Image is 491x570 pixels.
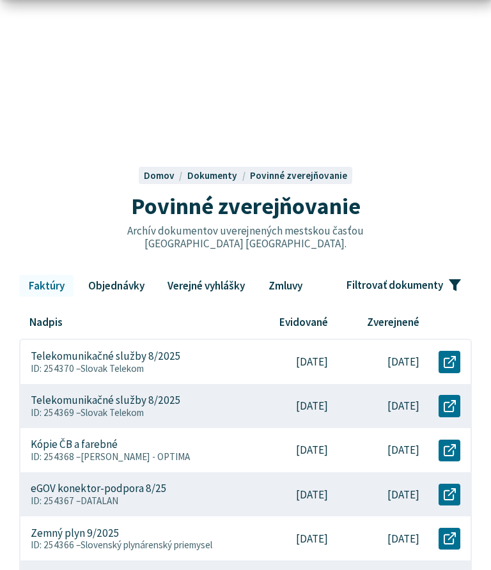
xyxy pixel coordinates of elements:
p: Kópie ČB a farebné [31,438,118,451]
p: [DATE] [296,355,328,369]
p: Telekomunikačné služby 8/2025 [31,350,181,363]
p: ID: 254369 – [31,407,237,419]
p: Evidované [279,316,328,329]
p: [DATE] [296,443,328,457]
a: Dokumenty [187,169,250,181]
p: ID: 254368 – [31,451,237,463]
span: DATALAN [81,495,118,507]
button: Filtrovať dokumenty [337,275,471,297]
span: Slovak Telekom [81,406,144,419]
span: Filtrovať dokumenty [347,279,443,292]
a: Zmluvy [259,275,311,297]
p: [DATE] [387,399,419,413]
p: [DATE] [387,532,419,546]
a: Povinné zverejňovanie [250,169,347,181]
p: eGOV konektor-podpora 8/25 [31,482,167,495]
p: [DATE] [387,355,419,369]
p: [DATE] [296,532,328,546]
span: Povinné zverejňovanie [131,191,361,220]
p: ID: 254366 – [31,539,237,551]
p: Telekomunikačné služby 8/2025 [31,394,181,407]
p: ID: 254367 – [31,495,237,507]
a: Domov [144,169,187,181]
p: [DATE] [296,399,328,413]
span: Slovenský plynárenský priemysel [81,539,212,551]
p: Nadpis [29,316,63,329]
p: Zemný plyn 9/2025 [31,527,120,540]
a: Verejné vyhlášky [159,275,254,297]
p: ID: 254370 – [31,363,237,374]
p: [DATE] [387,488,419,502]
span: Slovak Telekom [81,362,144,374]
p: [DATE] [387,443,419,457]
p: Zverejnené [367,316,419,329]
p: [DATE] [296,488,328,502]
span: Domov [144,169,175,181]
span: [PERSON_NAME] - OPTIMA [81,451,190,463]
a: Faktúry [19,275,74,297]
p: Archív dokumentov uverejnených mestskou časťou [GEOGRAPHIC_DATA] [GEOGRAPHIC_DATA]. [100,224,391,250]
a: Objednávky [79,275,153,297]
span: Dokumenty [187,169,237,181]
